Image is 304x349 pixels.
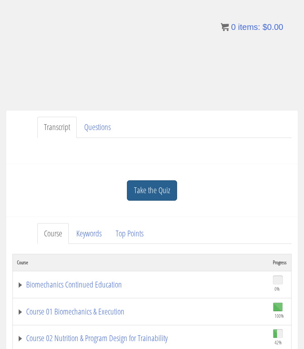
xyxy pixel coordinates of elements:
a: Course 02 Nutrition & Program Design for Trainability [17,334,265,342]
img: icon11.png [221,23,229,31]
th: Progress [269,254,291,271]
a: Questions [78,117,117,138]
span: 0% [275,285,280,294]
a: Course [37,223,69,244]
a: Course 01 Biomechanics & Execution [17,307,265,316]
span: 0 [231,22,236,32]
a: Top Points [109,223,150,244]
a: Biomechanics Continued Education [17,280,265,289]
span: 42% [275,338,282,347]
span: items: [238,22,260,32]
bdi: 0.00 [263,22,283,32]
span: $ [263,22,267,32]
a: 0 items: $0.00 [221,22,283,32]
a: Transcript [37,117,77,138]
a: Take the Quiz [127,180,177,201]
a: Keywords [70,223,108,244]
th: Course [13,254,269,271]
span: 100% [275,312,284,321]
